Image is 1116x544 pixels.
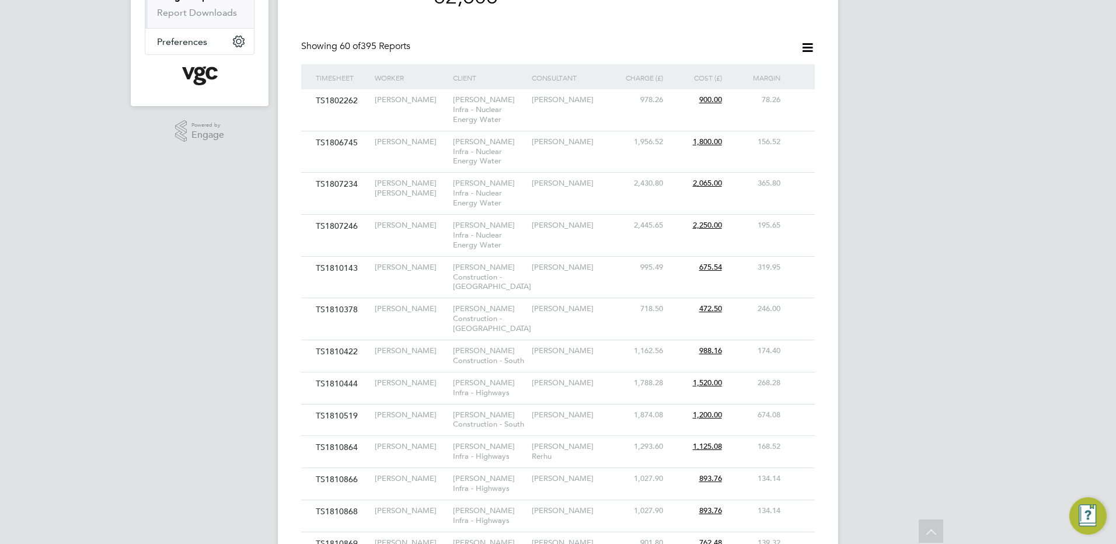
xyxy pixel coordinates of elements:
[725,257,784,278] div: 319.95
[693,410,722,420] span: 1,200.00
[607,500,666,522] div: 1,027.90
[450,257,528,298] div: [PERSON_NAME] Construction - [GEOGRAPHIC_DATA]
[529,436,607,468] div: [PERSON_NAME] Rerhu
[699,473,722,483] span: 893.76
[313,298,372,320] div: TS1810378
[340,40,410,52] span: 395 Reports
[1069,497,1107,535] button: Engage Resource Center
[313,468,372,490] div: TS1810866
[450,64,528,91] div: Client
[450,468,528,500] div: [PERSON_NAME] Infra - Highways
[529,340,607,362] div: [PERSON_NAME]
[313,215,372,237] div: TS1807246
[607,215,666,236] div: 2,445.65
[313,131,372,154] div: TS1806745
[666,64,725,91] div: Cost (£)
[529,257,607,278] div: [PERSON_NAME]
[372,298,450,320] div: [PERSON_NAME]
[607,404,666,426] div: 1,874.08
[699,304,722,313] span: 472.50
[529,173,607,194] div: [PERSON_NAME]
[529,298,607,320] div: [PERSON_NAME]
[450,215,528,256] div: [PERSON_NAME] Infra - Nuclear Energy Water
[529,215,607,236] div: [PERSON_NAME]
[372,436,450,458] div: [PERSON_NAME]
[450,372,528,404] div: [PERSON_NAME] Infra - Highways
[699,262,722,272] span: 675.54
[313,436,372,458] div: TS1810864
[725,215,784,236] div: 195.65
[529,468,607,490] div: [PERSON_NAME]
[693,441,722,451] span: 1,125.08
[372,64,450,91] div: Worker
[450,89,528,131] div: [PERSON_NAME] Infra - Nuclear Energy Water
[607,131,666,153] div: 1,956.52
[372,372,450,394] div: [PERSON_NAME]
[607,468,666,490] div: 1,027.90
[145,29,254,54] button: Preferences
[529,64,607,91] div: Consultant
[313,64,372,91] div: Timesheet
[693,137,722,147] span: 1,800.00
[693,178,722,188] span: 2,065.00
[607,298,666,320] div: 718.50
[157,36,207,47] span: Preferences
[313,404,372,427] div: TS1810519
[725,64,784,91] div: Margin
[372,215,450,236] div: [PERSON_NAME]
[157,7,237,18] a: Report Downloads
[450,436,528,468] div: [PERSON_NAME] Infra - Highways
[529,372,607,394] div: [PERSON_NAME]
[450,173,528,214] div: [PERSON_NAME] Infra - Nuclear Energy Water
[607,173,666,194] div: 2,430.80
[693,220,722,230] span: 2,250.00
[191,130,224,140] span: Engage
[725,89,784,111] div: 78.26
[450,500,528,532] div: [PERSON_NAME] Infra - Highways
[372,500,450,522] div: [PERSON_NAME]
[372,131,450,153] div: [PERSON_NAME]
[450,404,528,436] div: [PERSON_NAME] Construction - South
[607,64,666,91] div: Charge (£)
[372,257,450,278] div: [PERSON_NAME]
[725,131,784,153] div: 156.52
[191,120,224,130] span: Powered by
[607,89,666,111] div: 978.26
[372,89,450,111] div: [PERSON_NAME]
[699,346,722,355] span: 988.16
[529,89,607,111] div: [PERSON_NAME]
[450,298,528,340] div: [PERSON_NAME] Construction - [GEOGRAPHIC_DATA]
[313,173,372,195] div: TS1807234
[175,120,225,142] a: Powered byEngage
[607,372,666,394] div: 1,788.28
[450,340,528,372] div: [PERSON_NAME] Construction - South
[450,131,528,173] div: [PERSON_NAME] Infra - Nuclear Energy Water
[529,131,607,153] div: [PERSON_NAME]
[693,378,722,388] span: 1,520.00
[725,404,784,426] div: 674.08
[725,436,784,458] div: 168.52
[313,500,372,522] div: TS1810868
[182,67,218,85] img: vgcgroup-logo-retina.png
[725,298,784,320] div: 246.00
[607,340,666,362] div: 1,162.56
[725,372,784,394] div: 268.28
[607,436,666,458] div: 1,293.60
[529,404,607,426] div: [PERSON_NAME]
[145,67,254,85] a: Go to home page
[699,505,722,515] span: 893.76
[725,468,784,490] div: 134.14
[340,40,361,52] span: 60 of
[699,95,722,104] span: 900.00
[301,40,413,53] div: Showing
[725,500,784,522] div: 134.14
[725,173,784,194] div: 365.80
[313,89,372,111] div: TS1802262
[372,173,450,204] div: [PERSON_NAME] [PERSON_NAME]
[313,340,372,362] div: TS1810422
[372,340,450,362] div: [PERSON_NAME]
[372,468,450,490] div: [PERSON_NAME]
[313,257,372,279] div: TS1810143
[372,404,450,426] div: [PERSON_NAME]
[607,257,666,278] div: 995.49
